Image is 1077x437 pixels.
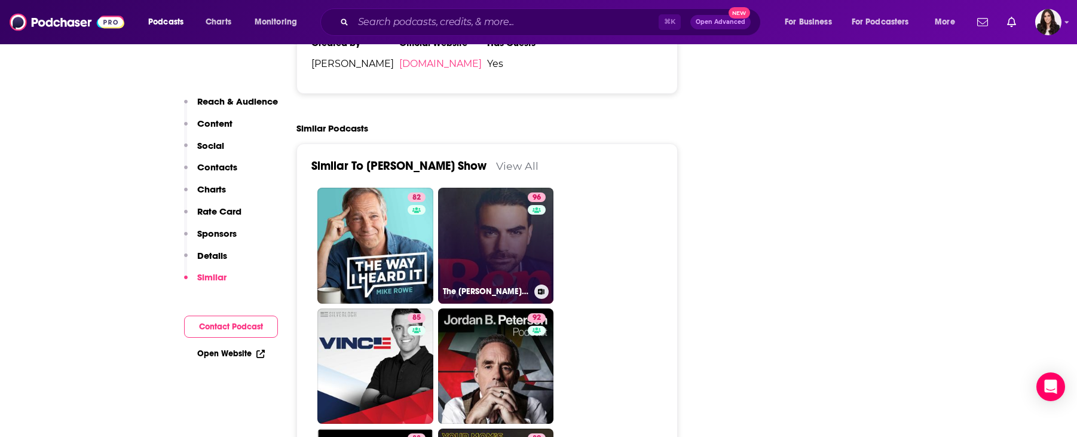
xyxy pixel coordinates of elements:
button: open menu [246,13,313,32]
p: Details [197,250,227,261]
button: Charts [184,184,226,206]
a: View All [496,160,538,172]
button: Social [184,140,224,162]
span: Monitoring [255,14,297,30]
button: open menu [844,13,926,32]
a: Show notifications dropdown [1002,12,1021,32]
button: Rate Card [184,206,241,228]
button: open menu [776,13,847,32]
span: Podcasts [148,14,183,30]
p: Sponsors [197,228,237,239]
span: ⌘ K [659,14,681,30]
a: 82 [408,192,426,202]
a: [DOMAIN_NAME] [399,58,482,69]
h2: Similar Podcasts [296,123,368,134]
span: New [729,7,750,19]
span: More [935,14,955,30]
span: [PERSON_NAME] [311,58,399,69]
span: 96 [533,192,541,204]
button: Open AdvancedNew [690,15,751,29]
a: Charts [198,13,238,32]
button: Sponsors [184,228,237,250]
span: Logged in as RebeccaShapiro [1035,9,1061,35]
a: 92 [528,313,546,323]
button: Contacts [184,161,237,184]
button: Similar [184,271,227,294]
div: Open Intercom Messenger [1036,372,1065,401]
a: 82 [317,188,433,304]
button: Reach & Audience [184,96,278,118]
button: open menu [926,13,970,32]
input: Search podcasts, credits, & more... [353,13,659,32]
p: Social [197,140,224,151]
img: Podchaser - Follow, Share and Rate Podcasts [10,11,124,33]
p: Reach & Audience [197,96,278,107]
p: Contacts [197,161,237,173]
div: Search podcasts, credits, & more... [332,8,772,36]
a: Similar To [PERSON_NAME] Show [311,158,487,173]
button: Content [184,118,232,140]
p: Content [197,118,232,129]
span: 82 [412,192,421,204]
img: User Profile [1035,9,1061,35]
span: Yes [487,58,575,69]
a: 85 [408,313,426,323]
a: 96The [PERSON_NAME] Show [438,188,554,304]
button: Show profile menu [1035,9,1061,35]
p: Charts [197,184,226,195]
span: 85 [412,312,421,324]
a: 92 [438,308,554,424]
p: Rate Card [197,206,241,217]
a: 85 [317,308,433,424]
span: 92 [533,312,541,324]
p: Similar [197,271,227,283]
h3: The [PERSON_NAME] Show [443,286,530,297]
span: Open Advanced [696,19,745,25]
button: Details [184,250,227,272]
span: Charts [206,14,231,30]
button: Contact Podcast [184,316,278,338]
a: Open Website [197,349,265,359]
button: open menu [140,13,199,32]
a: Show notifications dropdown [972,12,993,32]
span: For Podcasters [852,14,909,30]
a: 96 [528,192,546,202]
span: For Business [785,14,832,30]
